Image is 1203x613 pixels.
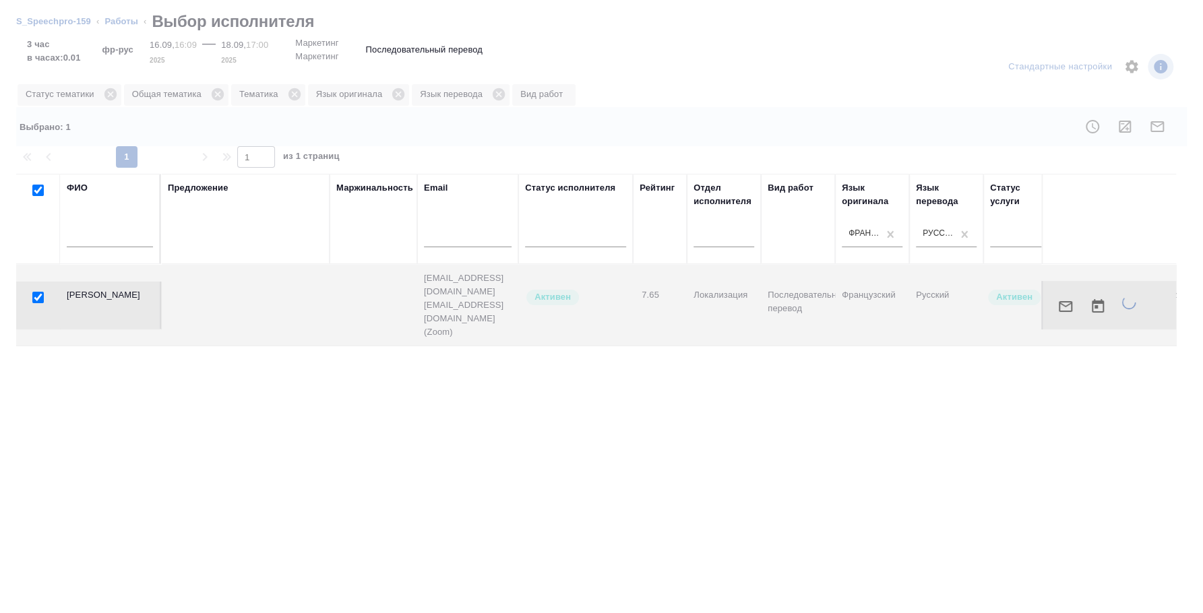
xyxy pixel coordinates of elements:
[366,43,483,57] p: Последовательный перевод
[842,181,902,208] div: Язык оригинала
[67,181,88,195] div: ФИО
[1049,290,1082,323] button: Отправить предложение о работе
[1082,290,1114,323] button: Открыть календарь загрузки
[693,181,754,208] div: Отдел исполнителя
[916,181,977,208] div: Язык перевода
[525,181,615,195] div: Статус исполнителя
[640,181,675,195] div: Рейтинг
[768,181,813,195] div: Вид работ
[990,181,1051,208] div: Статус услуги
[923,228,954,240] div: Русский
[168,181,228,195] div: Предложение
[849,228,880,240] div: Французский
[424,181,448,195] div: Email
[60,282,161,329] td: [PERSON_NAME]
[336,181,413,195] div: Маржинальность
